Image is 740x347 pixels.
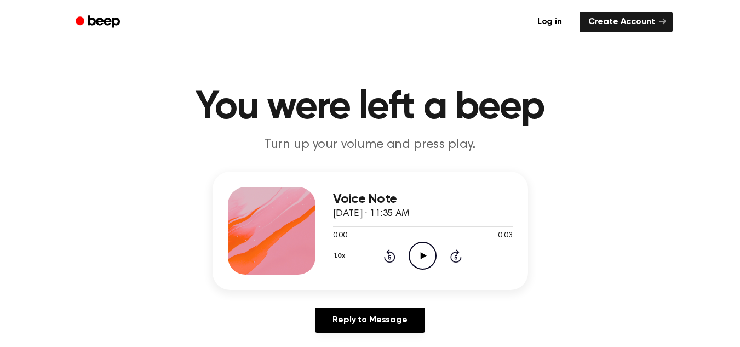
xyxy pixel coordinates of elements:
h1: You were left a beep [90,88,651,127]
h3: Voice Note [333,192,513,207]
span: [DATE] · 11:35 AM [333,209,410,219]
a: Reply to Message [315,308,425,333]
span: 0:03 [498,230,512,242]
a: Create Account [580,12,673,32]
a: Log in [526,9,573,35]
a: Beep [68,12,130,33]
p: Turn up your volume and press play. [160,136,581,154]
span: 0:00 [333,230,347,242]
button: 1.0x [333,247,349,265]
